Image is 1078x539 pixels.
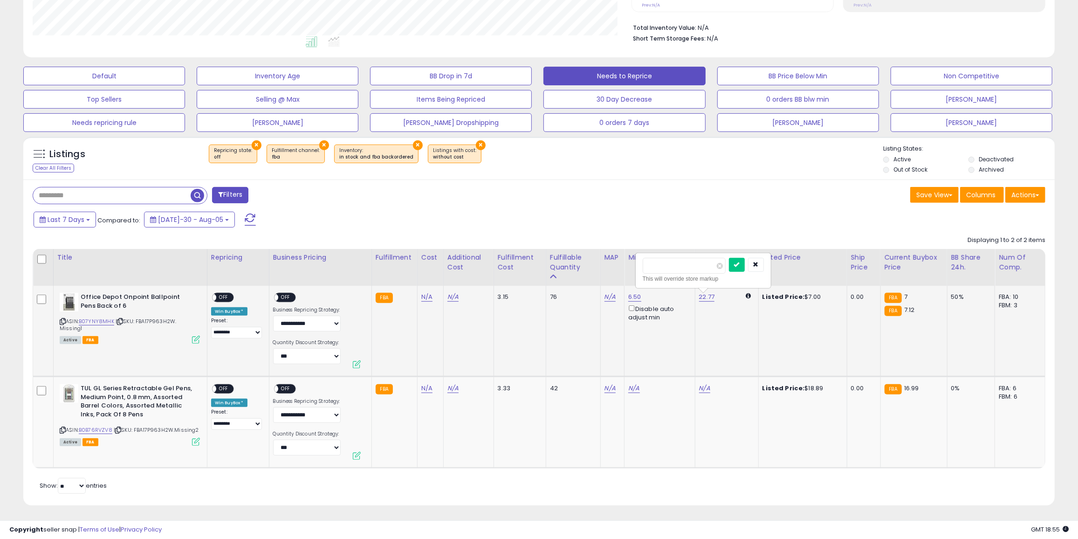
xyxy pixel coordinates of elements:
div: FBA: 10 [999,293,1038,301]
div: 50% [951,293,988,301]
img: 41SfQMmdElL._SL40_.jpg [60,293,78,311]
div: ASIN: [60,384,200,445]
a: Terms of Use [80,525,119,534]
button: × [476,140,486,150]
a: N/A [447,384,459,393]
label: Archived [979,166,1004,173]
div: Win BuyBox * [211,399,247,407]
button: Selling @ Max [197,90,358,109]
b: Listed Price: [762,292,805,301]
div: seller snap | | [9,525,162,534]
div: Num of Comp. [999,253,1041,272]
span: 7.12 [904,305,915,314]
div: 0.00 [851,384,873,393]
div: 42 [550,384,593,393]
div: MAP [604,253,620,263]
div: Fulfillment [376,253,413,263]
div: FBA: 6 [999,384,1038,393]
button: BB Price Below Min [717,67,879,85]
a: N/A [421,384,433,393]
button: Default [23,67,185,85]
b: Listed Price: [762,384,805,393]
button: × [319,140,329,150]
button: 0 orders BB blw min [717,90,879,109]
small: Prev: N/A [642,2,660,8]
a: N/A [699,384,710,393]
label: Out of Stock [893,166,927,173]
span: Compared to: [97,216,140,225]
div: Fulfillment Cost [498,253,542,272]
small: FBA [885,306,902,316]
button: Actions [1005,187,1045,203]
a: N/A [447,292,459,302]
div: 3.33 [498,384,539,393]
a: 22.77 [699,292,715,302]
div: Additional Cost [447,253,490,272]
div: Min Price [628,253,691,263]
button: Non Competitive [891,67,1052,85]
button: Filters [212,187,248,203]
div: without cost [433,154,476,160]
a: N/A [604,292,616,302]
label: Quantity Discount Strategy: [273,339,341,346]
b: TUL GL Series Retractable Gel Pens, Medium Point, 0.8 mm, Assorted Barrel Colors, Assorted Metall... [81,384,194,421]
a: N/A [421,292,433,302]
button: × [252,140,261,150]
b: Total Inventory Value: [633,24,696,32]
span: 16.99 [904,384,919,393]
span: FBA [82,336,98,344]
button: Needs to Reprice [543,67,705,85]
span: FBA [82,438,98,446]
button: 30 Day Decrease [543,90,705,109]
button: Top Sellers [23,90,185,109]
button: [PERSON_NAME] [891,113,1052,132]
i: Calculated using Dynamic Max Price. [746,293,751,299]
span: OFF [278,294,293,302]
div: 76 [550,293,593,301]
button: Last 7 Days [34,212,96,228]
div: 0.00 [851,293,873,301]
span: Show: entries [40,481,107,490]
label: Quantity Discount Strategy: [273,431,341,437]
div: 0% [951,384,988,393]
a: 6.50 [628,292,641,302]
button: Needs repricing rule [23,113,185,132]
div: Preset: [211,318,262,339]
small: FBA [376,384,393,394]
div: Listed Price [762,253,843,263]
label: Business Repricing Strategy: [273,307,341,313]
li: N/A [633,21,1038,33]
button: Save View [910,187,959,203]
small: FBA [885,293,902,303]
span: | SKU: FBA17P963H2W. Missing1 [60,318,176,332]
strong: Copyright [9,525,43,534]
span: All listings currently available for purchase on Amazon [60,336,81,344]
span: All listings currently available for purchase on Amazon [60,438,81,446]
div: Clear All Filters [33,164,74,173]
a: N/A [628,384,639,393]
a: B07YNY8MHK [79,318,114,325]
button: [PERSON_NAME] [717,113,879,132]
div: Disable auto adjust min [628,304,687,322]
h5: Listings [49,148,85,161]
span: OFF [216,385,231,393]
div: FBM: 3 [999,301,1038,310]
p: Listing States: [883,145,1055,153]
div: Win BuyBox * [211,307,247,316]
a: Privacy Policy [121,525,162,534]
span: Last 7 Days [48,215,84,224]
div: ASIN: [60,293,200,343]
span: 2025-08-13 18:55 GMT [1031,525,1069,534]
small: FBA [376,293,393,303]
div: Fulfillable Quantity [550,253,597,272]
img: 4185KNw4KAL._SL40_.jpg [60,384,78,403]
div: Preset: [211,409,262,430]
span: Inventory : [339,147,413,161]
div: Business Pricing [273,253,368,263]
button: × [413,140,423,150]
button: Items Being Repriced [370,90,532,109]
div: $18.89 [762,384,840,393]
span: Columns [966,190,996,200]
button: [PERSON_NAME] [891,90,1052,109]
span: Repricing state : [214,147,252,161]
